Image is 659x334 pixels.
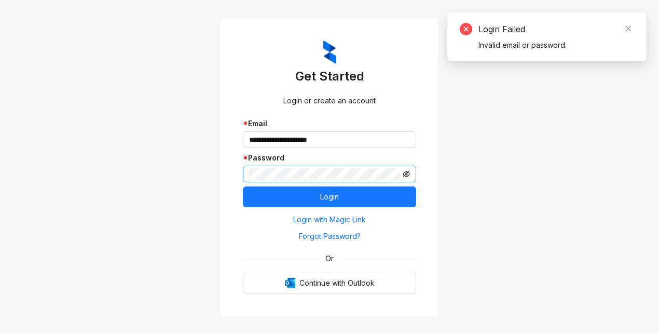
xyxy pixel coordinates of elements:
[243,118,416,129] div: Email
[625,25,632,32] span: close
[299,277,375,289] span: Continue with Outlook
[320,191,339,203] span: Login
[323,41,336,64] img: ZumaIcon
[243,228,416,245] button: Forgot Password?
[460,23,472,35] span: close-circle
[623,23,634,34] a: Close
[243,95,416,106] div: Login or create an account
[478,23,634,35] div: Login Failed
[318,253,341,264] span: Or
[243,152,416,164] div: Password
[243,211,416,228] button: Login with Magic Link
[403,170,410,178] span: eye-invisible
[478,39,634,51] div: Invalid email or password.
[299,231,361,242] span: Forgot Password?
[243,273,416,293] button: OutlookContinue with Outlook
[243,186,416,207] button: Login
[243,68,416,85] h3: Get Started
[293,214,366,225] span: Login with Magic Link
[285,278,295,288] img: Outlook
